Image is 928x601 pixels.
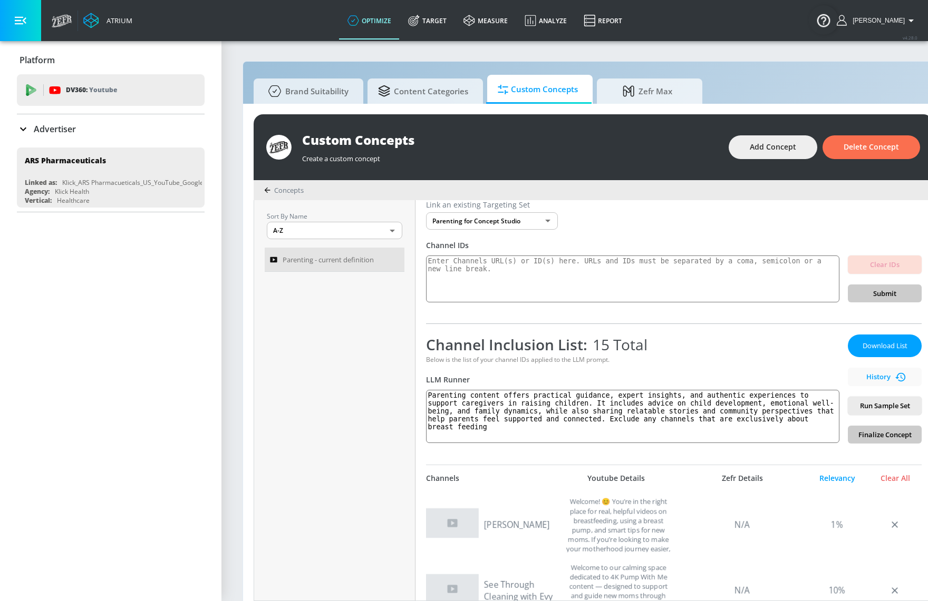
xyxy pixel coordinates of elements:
span: Download List [858,340,911,352]
a: Target [400,2,455,40]
div: Parenting for Concept Studio [426,212,558,230]
a: Parenting - current definition [265,248,404,272]
span: Brand Suitability [264,78,349,104]
span: 15 Total [587,334,647,354]
div: Welcome! 😊 You’re in the right place for real, helpful videos on breastfeeding, using a breast pu... [563,497,673,552]
span: Clear IDs [856,259,913,271]
span: Concepts [274,185,304,195]
div: Healthcare [57,196,90,205]
span: Content Categories [378,78,468,104]
div: Concepts [264,185,304,195]
p: Youtube [89,84,117,95]
div: Klick Health [55,187,89,196]
div: ARS Pharmaceuticals [25,155,106,165]
a: Report [575,2,631,40]
button: Clear IDs [848,255,922,274]
p: DV360: [66,84,117,96]
button: Run Sample Set [848,397,922,415]
span: Delete Concept [844,141,899,154]
span: Zefr Max [607,78,688,104]
button: Download List [848,334,922,357]
span: History [852,371,917,383]
a: Atrium [83,13,132,28]
textarea: Parenting content offers practical guidance, expert insights, and authentic experiences to suppor... [426,390,839,443]
span: v 4.28.0 [903,35,917,41]
span: Custom Concepts [498,77,578,102]
div: Platform [17,45,205,75]
div: Zefr Details [679,474,806,483]
div: ARS PharmaceuticalsLinked as:Klick_ARS Pharmacueticals_US_YouTube_GoogleAdsAgency:Klick HealthVer... [17,147,205,208]
div: A-Z [267,222,402,239]
p: Advertiser [34,123,76,135]
a: measure [455,2,516,40]
div: Youtube Details [558,474,674,483]
div: Create a custom concept [302,149,718,163]
div: 1% [810,497,863,552]
button: History [848,368,922,386]
div: Linked as: [25,178,57,187]
a: optimize [339,2,400,40]
div: Relevancy [811,474,864,483]
div: DV360: Youtube [17,74,205,106]
div: Atrium [102,16,132,25]
button: Delete Concept [823,135,920,159]
button: [PERSON_NAME] [837,14,917,27]
div: Klick_ARS Pharmacueticals_US_YouTube_GoogleAds [62,178,215,187]
button: Add Concept [729,135,817,159]
div: Link an existing Targeting Set [426,200,922,210]
div: Agency: [25,187,50,196]
span: Add Concept [750,141,796,154]
a: Analyze [516,2,575,40]
span: login as: justin.nim@zefr.com [848,17,905,24]
div: Channel IDs [426,240,922,250]
span: Parenting - current definition [283,253,374,266]
p: Platform [20,54,55,66]
button: Open Resource Center [809,5,838,35]
span: Run Sample Set [856,400,913,412]
div: Custom Concepts [302,131,718,149]
div: Advertiser [17,114,205,144]
div: Below is the list of your channel IDs applied to the LLM prompt. [426,355,839,364]
p: Sort By Name [267,211,402,222]
div: LLM Runner [426,375,839,385]
div: Clear All [869,474,922,483]
a: [PERSON_NAME] [484,519,558,530]
div: Channels [426,474,459,483]
div: Channel Inclusion List: [426,334,839,354]
div: Vertical: [25,196,52,205]
div: N/A [679,497,806,552]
